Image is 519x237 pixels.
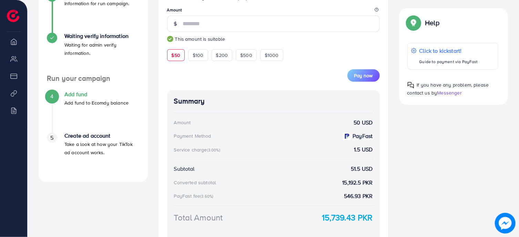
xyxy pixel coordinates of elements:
[407,81,489,96] span: If you have any problem, please contact us by
[353,132,373,140] strong: PayFast
[167,7,380,16] legend: Amount
[174,211,223,224] div: Total Amount
[216,52,228,59] span: $200
[207,147,220,153] small: (3.00%)
[174,132,211,139] div: Payment Method
[419,47,478,55] p: Click to kickstart!
[174,179,216,186] div: Converted subtotal
[172,52,180,59] span: $50
[344,192,373,200] strong: 546.93 PKR
[351,165,373,173] strong: 51.5 USD
[64,33,140,39] h4: Waiting verify information
[64,132,140,139] h4: Create ad account
[425,19,440,27] p: Help
[240,52,252,59] span: $500
[354,72,373,79] span: Pay now
[167,36,380,42] small: This amount is suitable
[265,52,279,59] span: $1000
[64,99,129,107] p: Add fund to Ecomdy balance
[39,132,148,174] li: Create ad account
[437,89,462,96] span: Messenger
[347,69,380,82] button: Pay now
[200,194,213,199] small: (3.60%)
[167,36,173,42] img: guide
[174,146,222,153] div: Service charge
[343,179,373,187] strong: 15,192.5 PKR
[50,134,53,142] span: 5
[50,92,53,100] span: 4
[495,213,516,234] img: image
[419,58,478,66] p: Guide to payment via PayFast
[193,52,204,59] span: $100
[64,41,140,57] p: Waiting for admin verify information.
[407,82,414,89] img: Popup guide
[174,97,373,106] h4: Summary
[174,165,195,173] div: Subtotal
[174,192,216,199] div: PayFast fee
[343,132,350,140] img: payment
[174,119,191,126] div: Amount
[7,10,19,22] img: logo
[354,146,373,154] strong: 1.5 USD
[322,211,373,224] strong: 15,739.43 PKR
[39,74,148,83] h4: Run your campaign
[39,91,148,132] li: Add fund
[354,119,373,127] strong: 50 USD
[39,33,148,74] li: Waiting verify information
[407,17,420,29] img: Popup guide
[64,91,129,98] h4: Add fund
[64,140,140,157] p: Take a look at how your TikTok ad account works.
